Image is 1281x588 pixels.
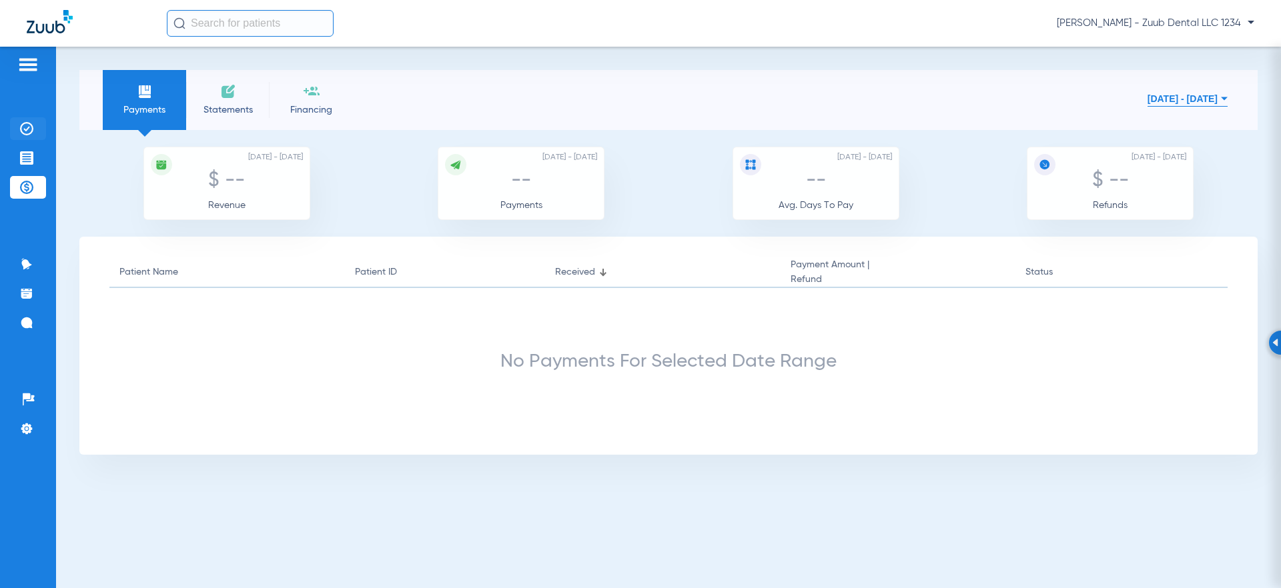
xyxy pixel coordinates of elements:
[113,103,176,117] span: Payments
[208,201,246,210] span: Revenue
[119,265,178,279] div: Patient Name
[1057,17,1254,30] span: [PERSON_NAME] - Zuub Dental LLC 1234
[511,171,531,191] span: --
[1025,265,1182,279] div: Status
[119,265,335,279] div: Patient Name
[355,265,535,279] div: Patient ID
[791,272,869,287] span: Refund
[1214,524,1281,588] iframe: Chat Widget
[220,83,236,99] img: invoices icon
[555,265,595,279] div: Received
[304,83,320,99] img: financing icon
[450,159,462,171] img: icon
[555,265,771,279] div: Received
[791,257,1006,287] div: Payment Amount |Refund
[779,201,853,210] span: Avg. Days To Pay
[17,57,39,73] img: hamburger-icon
[208,171,245,191] span: $ --
[196,103,260,117] span: Statements
[248,151,303,164] span: [DATE] - [DATE]
[27,10,73,33] img: Zuub Logo
[167,10,334,37] input: Search for patients
[137,83,153,99] img: payments icon
[355,265,397,279] div: Patient ID
[542,151,597,164] span: [DATE] - [DATE]
[837,151,892,164] span: [DATE] - [DATE]
[1272,339,1278,347] img: Arrow
[1039,159,1051,171] img: icon
[1092,171,1129,191] span: $ --
[1132,151,1186,164] span: [DATE] - [DATE]
[109,355,1228,368] div: No Payments For Selected Date Range
[155,159,167,171] img: icon
[745,159,757,171] img: icon
[280,103,343,117] span: Financing
[806,171,826,191] span: --
[1148,85,1228,112] button: [DATE] - [DATE]
[791,257,869,287] div: Payment Amount |
[173,17,185,29] img: Search Icon
[1025,265,1053,279] div: Status
[1093,201,1128,210] span: Refunds
[500,201,542,210] span: Payments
